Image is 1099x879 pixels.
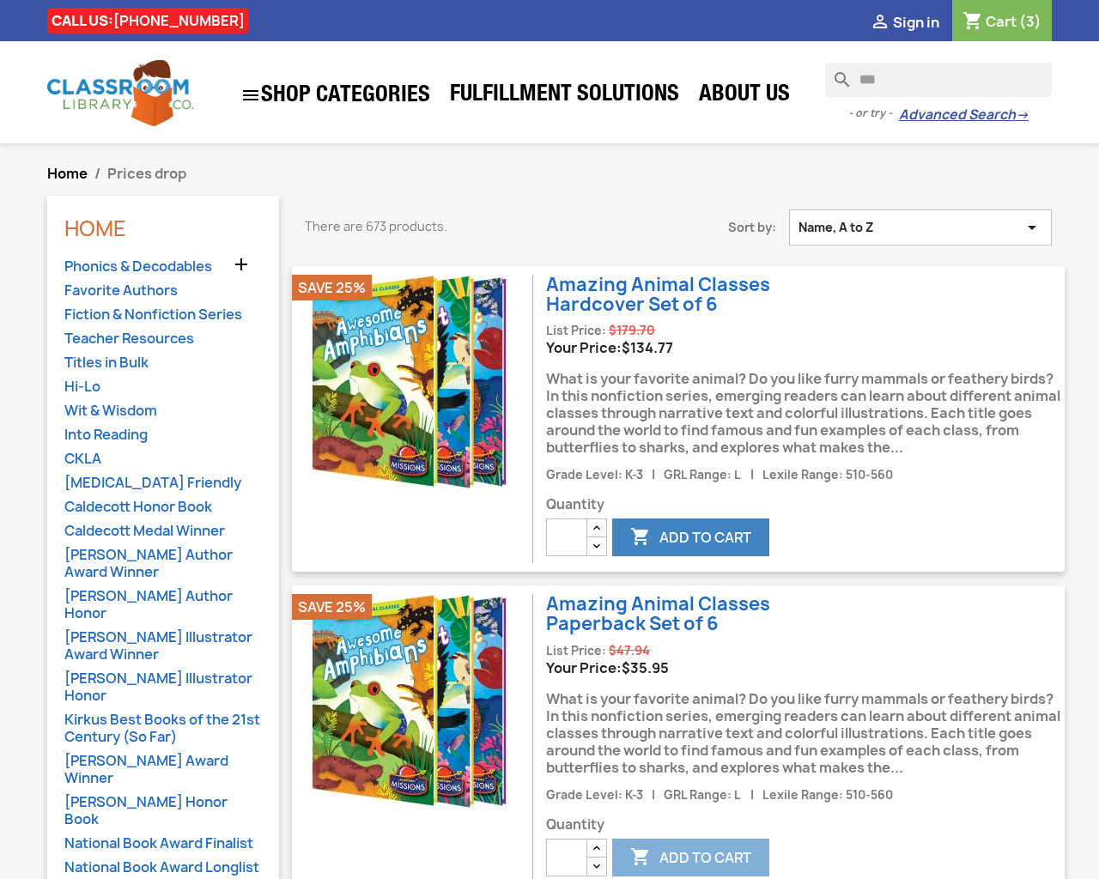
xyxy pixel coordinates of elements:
[546,787,643,803] span: Grade Level: K-3
[441,79,688,113] a: Fulfillment Solutions
[825,63,846,83] i: search
[546,496,1065,513] span: Quantity
[64,752,262,789] a: [PERSON_NAME] Award Winner
[240,85,261,106] i: 
[546,467,643,482] span: Grade Level: K-3
[546,591,770,636] a: Amazing Animal ClassesPaperback Set of 6
[305,275,519,489] img: Amazing Animal Classes (Hardcover Set of 6)
[546,839,587,876] input: Quantity
[64,498,262,518] a: Caldecott Honor Book
[762,787,893,803] span: Lexile Range: 510-560
[825,63,1052,97] input: Search
[664,787,741,803] span: GRL Range: L
[64,587,262,624] a: [PERSON_NAME] Author Honor
[232,76,439,114] a: SHOP CATEGORIES
[870,13,939,32] a:  Sign in
[546,323,606,338] span: List Price:
[546,816,1065,834] span: Quantity
[612,839,769,876] button: Add to cart
[622,338,673,357] span: Price
[107,164,186,183] span: Prices drop
[1022,219,1042,236] i: 
[64,402,262,421] a: Wit & Wisdom
[64,628,262,665] a: [PERSON_NAME] Illustrator Award Winner
[64,258,262,277] a: Phonics & Decodables
[646,787,661,803] span: |
[64,793,262,830] a: [PERSON_NAME] Honor Book
[612,518,769,556] button: Add to cart
[64,474,262,494] a: [MEDICAL_DATA] Friendly
[305,594,519,809] img: Amazing Animal Classes (Paperback Set of 6)
[609,322,655,339] span: Regular price
[870,13,890,33] i: 
[47,164,88,183] a: Home
[893,13,939,32] span: Sign in
[1019,12,1041,31] span: (3)
[546,643,606,658] span: List Price:
[231,254,252,275] i: 
[986,12,1017,31] span: Cart
[630,848,651,869] i: 
[622,658,669,677] span: Price
[546,356,1065,465] div: What is your favorite animal? Do you like furry mammals or feathery birds? In this nonfiction ser...
[64,282,262,301] a: Favorite Authors
[546,339,1065,356] div: Your Price:
[64,522,262,542] a: Caldecott Medal Winner
[1016,106,1029,124] span: →
[64,711,262,748] a: Kirkus Best Books of the 21st Century (So Far)
[64,450,262,470] a: CKLA
[64,858,262,878] a: National Book Award Longlist
[64,330,262,349] a: Teacher Resources
[64,670,262,706] a: [PERSON_NAME] Illustrator Honor
[789,209,1052,246] button: Sort by selection
[609,642,650,659] span: Regular price
[627,219,789,236] span: Sort by:
[744,787,759,803] span: |
[546,272,770,317] a: Amazing Animal ClassesHardcover Set of 6
[962,12,1041,31] a: Shopping cart link containing 3 product(s)
[64,354,262,373] a: Titles in Bulk
[646,467,661,482] span: |
[546,518,587,556] input: Quantity
[47,60,193,126] img: Classroom Library Company
[762,467,893,482] span: Lexile Range: 510-560
[630,528,651,549] i: 
[292,594,372,620] li: Save 25%
[305,218,601,235] p: There are 673 products.
[744,467,759,482] span: |
[64,834,262,854] a: National Book Award Finalist
[848,105,899,122] span: - or try -
[664,467,741,482] span: GRL Range: L
[64,378,262,397] a: Hi-Lo
[899,106,1029,124] a: Advanced Search→
[113,11,245,30] a: [PHONE_NUMBER]
[47,8,249,33] div: CALL US:
[962,12,983,33] i: shopping_cart
[690,79,798,113] a: About Us
[546,676,1065,785] div: What is your favorite animal? Do you like furry mammals or feathery birds? In this nonfiction ser...
[64,546,262,583] a: [PERSON_NAME] Author Award Winner
[292,275,372,300] li: Save 25%
[546,659,1065,676] div: Your Price:
[64,426,262,446] a: Into Reading
[64,306,262,325] a: Fiction & Nonfiction Series
[64,214,126,243] a: Home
